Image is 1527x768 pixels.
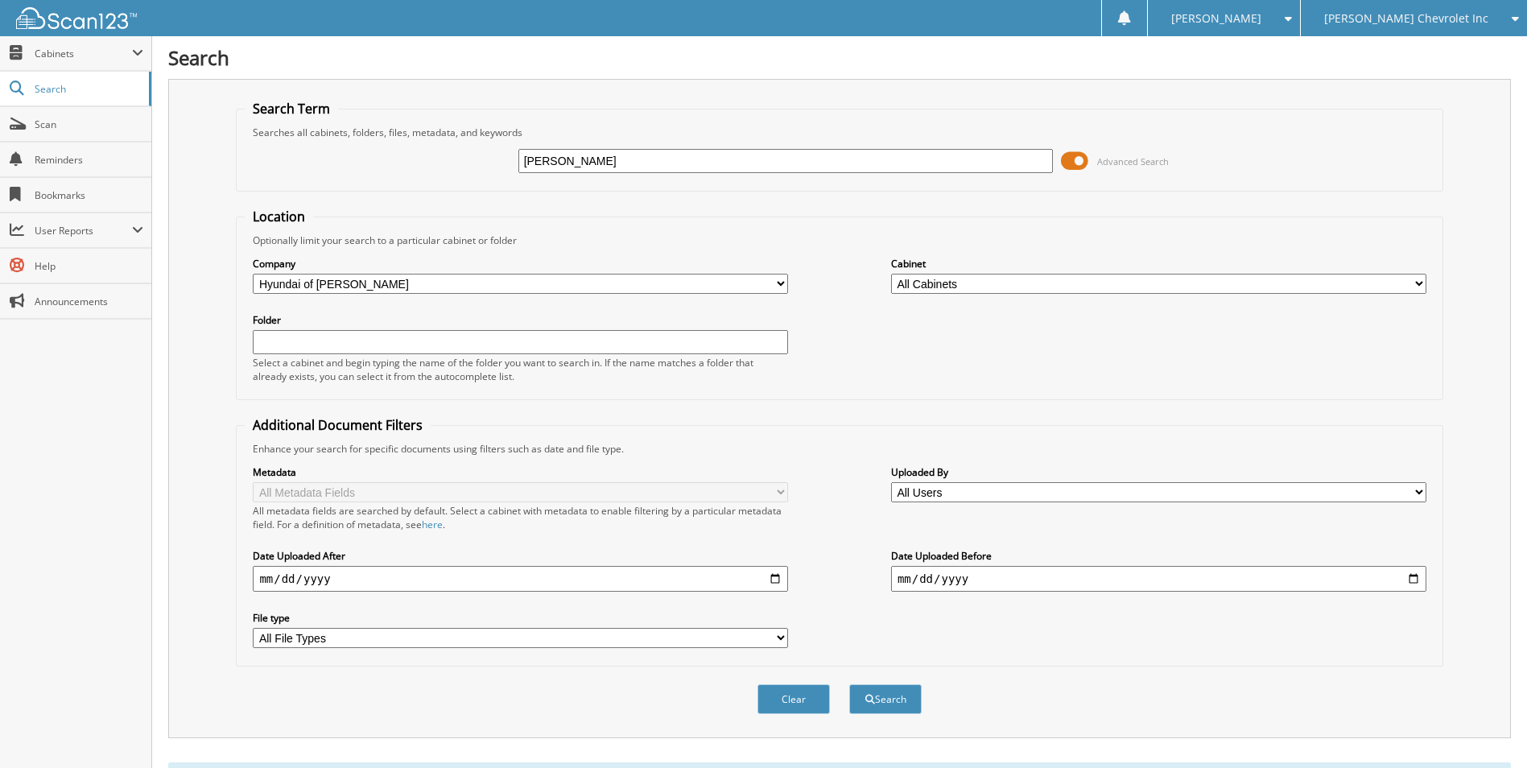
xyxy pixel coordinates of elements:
div: Enhance your search for specific documents using filters such as date and file type. [245,442,1434,456]
label: Date Uploaded After [253,549,788,563]
span: Help [35,259,143,273]
span: Reminders [35,153,143,167]
div: All metadata fields are searched by default. Select a cabinet with metadata to enable filtering b... [253,504,788,531]
label: File type [253,611,788,625]
div: Searches all cabinets, folders, files, metadata, and keywords [245,126,1434,139]
legend: Location [245,208,313,225]
div: Optionally limit your search to a particular cabinet or folder [245,233,1434,247]
span: Cabinets [35,47,132,60]
span: Search [35,82,141,96]
button: Clear [757,684,830,714]
label: Date Uploaded Before [891,549,1426,563]
img: scan123-logo-white.svg [16,7,137,29]
span: Scan [35,118,143,131]
label: Company [253,257,788,270]
a: here [422,518,443,531]
input: end [891,566,1426,592]
legend: Additional Document Filters [245,416,431,434]
span: User Reports [35,224,132,237]
span: [PERSON_NAME] [1171,14,1261,23]
span: [PERSON_NAME] Chevrolet Inc [1324,14,1488,23]
label: Metadata [253,465,788,479]
input: start [253,566,788,592]
label: Cabinet [891,257,1426,270]
span: Announcements [35,295,143,308]
div: Select a cabinet and begin typing the name of the folder you want to search in. If the name match... [253,356,788,383]
label: Uploaded By [891,465,1426,479]
span: Bookmarks [35,188,143,202]
legend: Search Term [245,100,338,118]
h1: Search [168,44,1511,71]
button: Search [849,684,922,714]
span: Advanced Search [1097,155,1169,167]
label: Folder [253,313,788,327]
